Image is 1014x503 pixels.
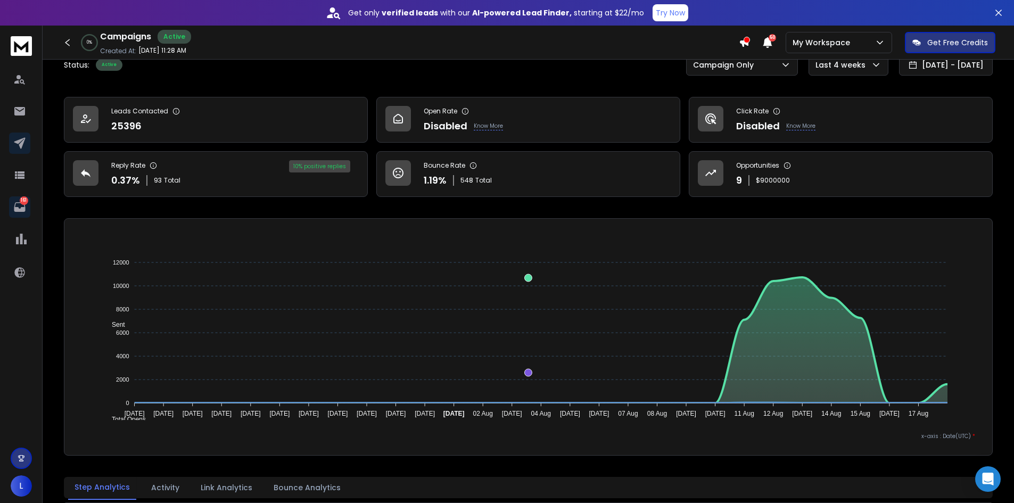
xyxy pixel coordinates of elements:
tspan: [DATE] [153,410,174,417]
strong: AI-powered Lead Finder, [472,7,572,18]
p: 0 % [87,39,92,46]
p: Know More [474,122,503,130]
a: Click RateDisabledKnow More [689,97,993,143]
button: Bounce Analytics [267,476,347,499]
p: Click Rate [736,107,769,116]
a: Leads Contacted25396 [64,97,368,143]
p: My Workspace [793,37,854,48]
tspan: [DATE] [560,410,580,417]
div: Active [158,30,191,44]
img: logo [11,36,32,56]
tspan: [DATE] [705,410,726,417]
span: Total Opens [104,416,146,423]
p: Created At: [100,47,136,55]
tspan: [DATE] [589,410,609,417]
a: Open RateDisabledKnow More [376,97,680,143]
p: Try Now [656,7,685,18]
strong: verified leads [382,7,438,18]
a: Reply Rate0.37%93Total10% positive replies [64,151,368,197]
h1: Campaigns [100,30,151,43]
tspan: 15 Aug [851,410,870,417]
span: 93 [154,176,162,185]
tspan: [DATE] [443,410,465,417]
tspan: 6000 [116,329,129,336]
p: x-axis : Date(UTC) [81,432,975,440]
tspan: [DATE] [502,410,522,417]
p: Leads Contacted [111,107,168,116]
p: $ 9000000 [756,176,790,185]
span: Sent [104,321,125,328]
tspan: [DATE] [299,410,319,417]
button: Get Free Credits [905,32,995,53]
tspan: 0 [126,400,129,406]
p: Opportunities [736,161,779,170]
tspan: [DATE] [328,410,348,417]
p: [DATE] 11:28 AM [138,46,186,55]
span: Total [164,176,180,185]
tspan: 4000 [116,353,129,359]
button: Link Analytics [194,476,259,499]
p: Disabled [424,119,467,134]
tspan: [DATE] [676,410,696,417]
button: Try Now [653,4,688,21]
tspan: [DATE] [269,410,290,417]
tspan: [DATE] [879,410,900,417]
tspan: 10000 [113,283,129,289]
div: Active [96,59,122,71]
tspan: [DATE] [183,410,203,417]
button: Step Analytics [68,475,136,500]
tspan: 08 Aug [647,410,667,417]
p: Bounce Rate [424,161,465,170]
p: 25396 [111,119,142,134]
tspan: [DATE] [792,410,812,417]
p: Know More [786,122,815,130]
p: Campaign Only [693,60,758,70]
p: Disabled [736,119,780,134]
tspan: [DATE] [415,410,435,417]
tspan: 12000 [113,259,129,266]
tspan: [DATE] [211,410,232,417]
button: L [11,475,32,497]
p: 1.19 % [424,173,447,188]
span: Total [475,176,492,185]
p: 9 [736,173,742,188]
tspan: 17 Aug [909,410,928,417]
p: Last 4 weeks [815,60,870,70]
tspan: 07 Aug [618,410,638,417]
span: 548 [460,176,473,185]
p: Open Rate [424,107,457,116]
tspan: 14 Aug [821,410,841,417]
button: [DATE] - [DATE] [899,54,993,76]
p: Get Free Credits [927,37,988,48]
span: 50 [769,34,776,42]
tspan: 11 Aug [734,410,754,417]
tspan: 8000 [116,306,129,312]
a: Bounce Rate1.19%548Total [376,151,680,197]
tspan: 2000 [116,376,129,383]
p: 0.37 % [111,173,140,188]
tspan: [DATE] [386,410,406,417]
div: 10 % positive replies [289,160,350,172]
p: Get only with our starting at $22/mo [348,7,644,18]
div: Open Intercom Messenger [975,466,1001,492]
tspan: [DATE] [125,410,145,417]
p: Status: [64,60,89,70]
tspan: 02 Aug [473,410,492,417]
tspan: [DATE] [241,410,261,417]
a: 161 [9,196,30,218]
p: Reply Rate [111,161,145,170]
tspan: [DATE] [357,410,377,417]
tspan: 12 Aug [763,410,783,417]
button: Activity [145,476,186,499]
p: 161 [20,196,28,205]
a: Opportunities9$9000000 [689,151,993,197]
tspan: 04 Aug [531,410,551,417]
